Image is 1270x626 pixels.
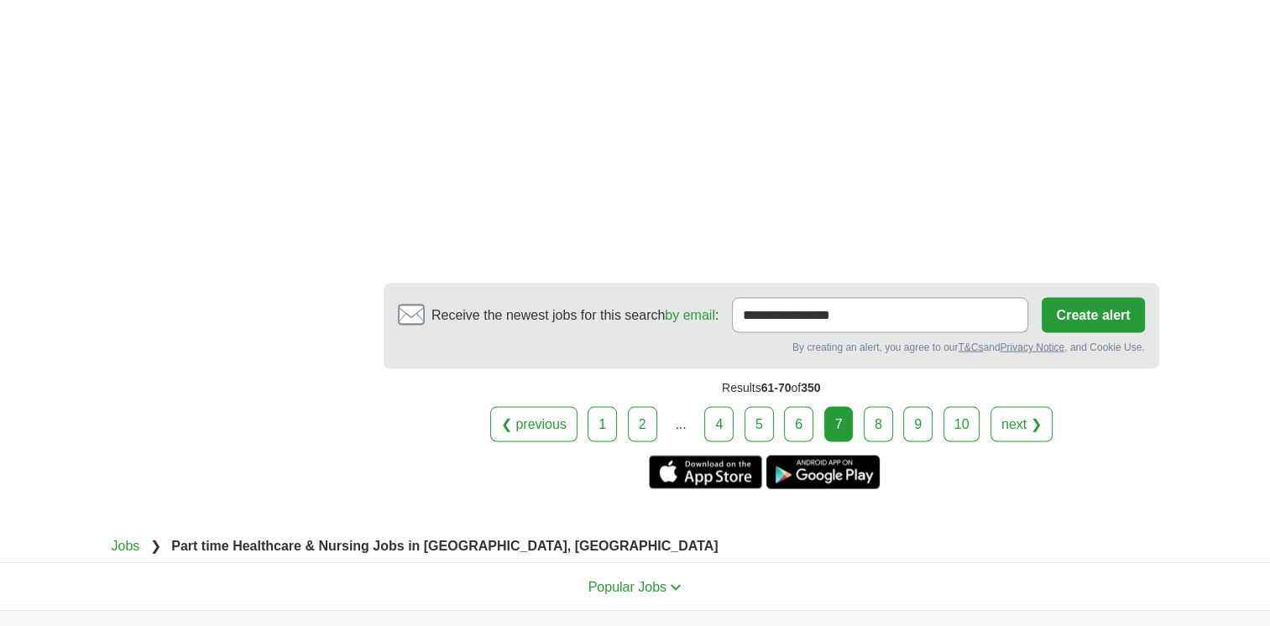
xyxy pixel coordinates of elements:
[864,406,893,441] a: 8
[384,368,1159,406] div: Results of
[958,341,983,352] a: T&Cs
[649,455,762,488] a: Get the iPhone app
[398,339,1145,354] div: By creating an alert, you agree to our and , and Cookie Use.
[171,538,718,552] strong: Part time Healthcare & Nursing Jobs in [GEOGRAPHIC_DATA], [GEOGRAPHIC_DATA]
[588,406,617,441] a: 1
[824,406,854,441] div: 7
[704,406,734,441] a: 4
[670,583,682,591] img: toggle icon
[745,406,774,441] a: 5
[664,407,698,441] div: ...
[766,455,880,488] a: Get the Android app
[761,380,792,394] span: 61-70
[490,406,578,441] a: ❮ previous
[628,406,657,441] a: 2
[990,406,1053,441] a: next ❯
[150,538,161,552] span: ❯
[903,406,933,441] a: 9
[665,307,715,321] a: by email
[784,406,813,441] a: 6
[431,305,719,325] span: Receive the newest jobs for this search :
[1000,341,1064,352] a: Privacy Notice
[1042,297,1144,332] button: Create alert
[943,406,980,441] a: 10
[588,579,666,593] span: Popular Jobs
[801,380,820,394] span: 350
[112,538,140,552] a: Jobs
